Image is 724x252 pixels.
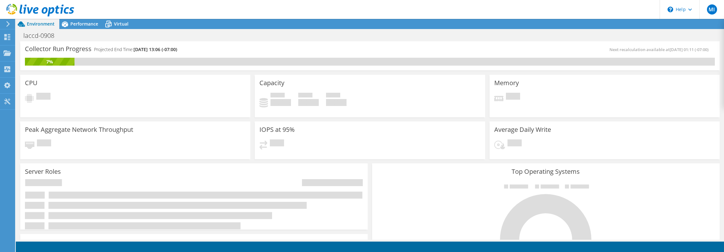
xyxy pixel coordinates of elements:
h3: Average Daily Write [494,126,551,133]
h4: 0 GiB [326,99,347,106]
h3: Memory [494,79,519,86]
h4: 0 GiB [270,99,291,106]
h3: Top Server Manufacturers [25,239,101,246]
h3: Top Operating Systems [377,168,715,175]
span: MI [707,4,717,15]
div: 7% [25,58,74,65]
h3: IOPS at 95% [259,126,295,133]
span: Performance [70,21,98,27]
h3: CPU [25,79,38,86]
span: Used [270,93,285,99]
svg: \n [668,7,673,12]
span: Pending [507,139,522,148]
span: Environment [27,21,55,27]
span: Total [326,93,340,99]
h1: laccd-0908 [21,32,64,39]
span: [DATE] 01:11 (-07:00) [670,47,709,52]
span: Free [298,93,312,99]
h4: Projected End Time: [94,46,177,53]
span: Pending [506,93,520,101]
span: Pending [270,139,284,148]
h3: Peak Aggregate Network Throughput [25,126,133,133]
span: Next recalculation available at [609,47,712,52]
h3: Capacity [259,79,284,86]
h4: 0 GiB [298,99,319,106]
span: [DATE] 13:06 (-07:00) [134,46,177,52]
span: Pending [37,139,51,148]
h3: Server Roles [25,168,61,175]
span: Pending [36,93,50,101]
span: Virtual [114,21,128,27]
